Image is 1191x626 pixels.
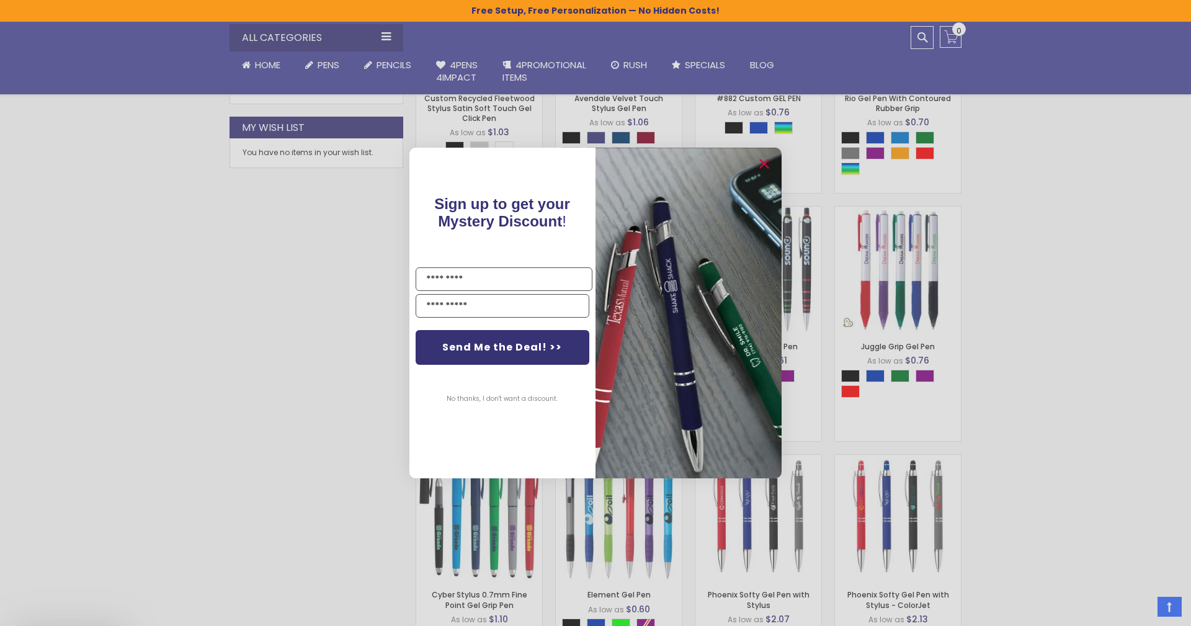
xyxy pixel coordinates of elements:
span: ! [435,195,571,230]
button: Close dialog [754,154,774,174]
span: Sign up to get your Mystery Discount [435,195,571,230]
button: No thanks, I don't want a discount. [441,383,564,414]
img: pop-up-image [595,148,782,478]
button: Send Me the Deal! >> [416,330,589,365]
